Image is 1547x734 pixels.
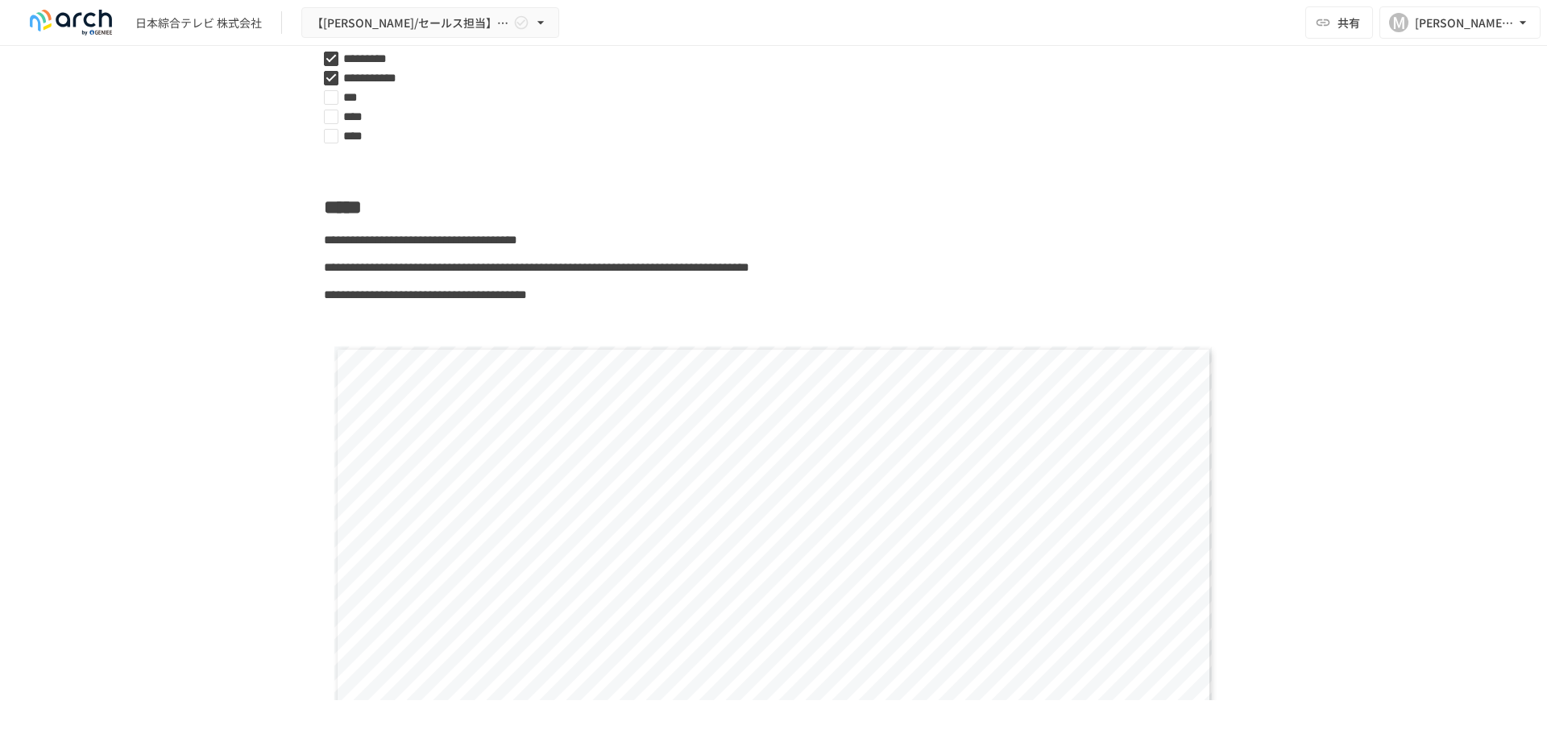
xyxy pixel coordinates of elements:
button: M[PERSON_NAME][EMAIL_ADDRESS][DOMAIN_NAME] [1379,6,1541,39]
div: M [1389,13,1408,32]
img: logo-default@2x-9cf2c760.svg [19,10,122,35]
div: 日本綜合テレビ 株式会社 [135,15,262,31]
span: 【[PERSON_NAME]/セールス担当】日本綜合テレビ 株式会社様_初期設定サポート [312,13,510,33]
span: 共有 [1338,14,1360,31]
button: 【[PERSON_NAME]/セールス担当】日本綜合テレビ 株式会社様_初期設定サポート [301,7,559,39]
div: [PERSON_NAME][EMAIL_ADDRESS][DOMAIN_NAME] [1415,13,1515,33]
button: 共有 [1305,6,1373,39]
